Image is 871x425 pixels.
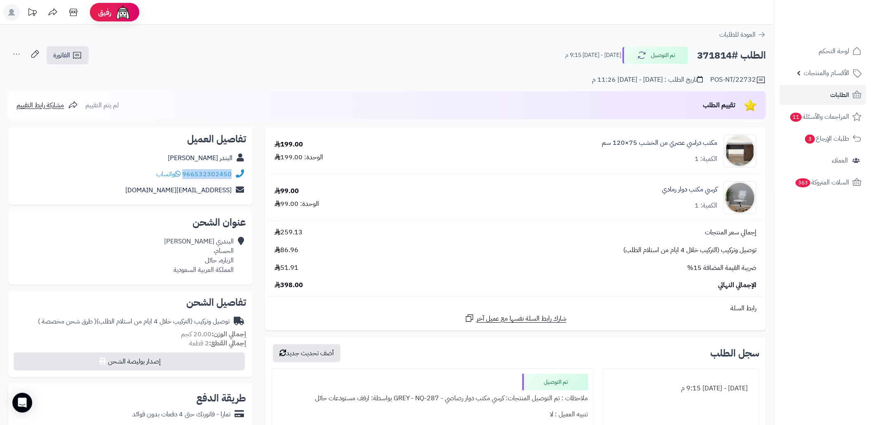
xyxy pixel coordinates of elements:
small: 20.00 كجم [181,329,246,339]
span: 51.91 [275,263,298,273]
span: 259.13 [275,228,303,237]
span: العودة للطلبات [719,30,756,40]
h2: تفاصيل العميل [15,134,246,144]
div: تم التوصيل [522,374,588,390]
span: ضريبة القيمة المضافة 15% [687,263,756,273]
span: 86.96 [275,246,298,255]
a: تحديثات المنصة [22,4,42,23]
a: المراجعات والأسئلة11 [779,107,866,127]
img: 1751106397-1-90x90.jpg [724,135,756,168]
a: البندر [PERSON_NAME] [168,153,232,163]
span: 11 [790,113,802,122]
div: تمارا - فاتورتك حتى 4 دفعات بدون فوائد [132,410,230,419]
span: السلات المتروكة [795,177,849,188]
button: أضف تحديث جديد [273,344,340,362]
div: ملاحظات : تم التوصيل المنتجات: كرسي مكتب دوار رصاصي - GREY - NQ-287 بواسطة: ارفف مستودعات حائل [277,390,588,406]
a: كرسي مكتب دوار رمادي [662,185,717,194]
img: ai-face.png [115,4,131,21]
strong: إجمالي القطع: [209,338,246,348]
a: واتساب [156,169,181,179]
h2: طريقة الدفع [196,393,246,403]
div: الكمية: 1 [695,201,717,210]
span: مشاركة رابط التقييم [16,100,64,110]
span: الطلبات [830,89,849,101]
h2: الطلب #371814 [697,47,766,64]
button: إصدار بوليصة الشحن [14,352,245,371]
span: لوحة التحكم [819,45,849,57]
div: Open Intercom Messenger [12,393,32,413]
span: إجمالي سعر المنتجات [705,228,756,237]
a: العملاء [779,151,866,170]
a: العودة للطلبات [719,30,766,40]
span: الأقسام والمنتجات [804,67,849,79]
span: تقييم الطلب [703,100,735,110]
h2: تفاصيل الشحن [15,297,246,307]
div: الكمية: 1 [695,154,717,164]
a: الطلبات [779,85,866,105]
span: 3 [805,135,815,144]
div: POS-NT/22732 [710,75,766,85]
a: مكتب دراسي عصري من الخشب 75×120 سم [602,138,717,148]
span: الفاتورة [53,50,70,60]
span: شارك رابط السلة نفسها مع عميل آخر [477,314,566,323]
span: توصيل وتركيب (التركيب خلال 4 ايام من استلام الطلب) [623,246,756,255]
button: تم التوصيل [622,47,688,64]
div: الوحدة: 99.00 [275,199,319,209]
span: لم يتم التقييم [85,100,119,110]
span: ( طرق شحن مخصصة ) [38,316,96,326]
h3: سجل الطلب [710,348,759,358]
span: العملاء [832,155,848,166]
a: لوحة التحكم [779,41,866,61]
div: 199.00 [275,140,303,149]
a: 966532302450 [182,169,232,179]
small: [DATE] - [DATE] 9:15 م [565,51,621,59]
a: شارك رابط السلة نفسها مع عميل آخر [465,313,566,323]
div: البندري [PERSON_NAME] الحسام، الزباره، حائل المملكة العربية السعودية [164,237,234,274]
div: تاريخ الطلب : [DATE] - [DATE] 11:26 م [592,75,703,85]
a: الفاتورة [47,46,89,64]
div: رابط السلة [268,304,763,313]
span: الإجمالي النهائي [718,281,756,290]
a: [EMAIL_ADDRESS][DOMAIN_NAME] [125,185,232,195]
a: مشاركة رابط التقييم [16,100,78,110]
div: توصيل وتركيب (التركيب خلال 4 ايام من استلام الطلب) [38,317,230,326]
span: 363 [796,178,810,187]
small: 2 قطعة [189,338,246,348]
h2: عنوان الشحن [15,217,246,227]
img: 1753946067-1-90x90.jpg [724,181,756,214]
div: 99.00 [275,187,299,196]
span: المراجعات والأسئلة [789,111,849,123]
div: [DATE] - [DATE] 9:15 م [608,380,754,397]
span: رفيق [98,7,111,17]
span: 398.00 [275,281,303,290]
a: السلات المتروكة363 [779,172,866,192]
span: طلبات الإرجاع [804,133,849,144]
div: تنبيه العميل : لا [277,406,588,423]
a: طلبات الإرجاع3 [779,129,866,149]
div: الوحدة: 199.00 [275,153,323,162]
strong: إجمالي الوزن: [211,329,246,339]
